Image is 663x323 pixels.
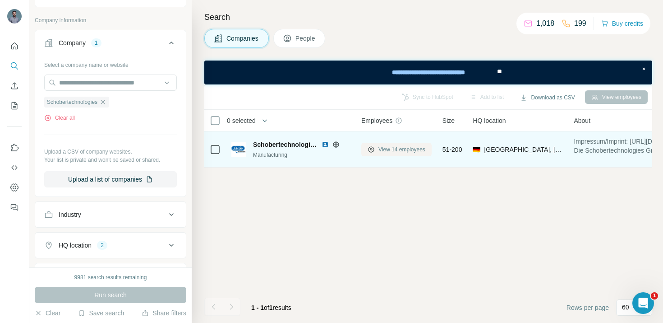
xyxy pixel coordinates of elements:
span: View 14 employees [378,145,425,154]
div: 2 [97,241,107,249]
span: Size [442,116,455,125]
img: Logo of Schobertechnologies [231,142,246,157]
img: LinkedIn logo [322,141,329,148]
button: Download as CSV [514,91,581,104]
div: Manufacturing [253,151,350,159]
span: [GEOGRAPHIC_DATA], [GEOGRAPHIC_DATA]-W\u00fcrttemberg [484,145,563,154]
button: View 14 employees [361,143,432,156]
span: results [251,304,291,311]
h4: Search [204,11,652,23]
div: 9981 search results remaining [74,273,147,281]
button: My lists [7,98,22,114]
span: 51-200 [442,145,462,154]
span: Schobertechnologies [253,140,317,149]
button: Upload a list of companies [44,171,177,187]
button: Clear [35,309,60,318]
div: Industry [59,210,81,219]
button: Industry [35,204,186,225]
p: Company information [35,16,186,24]
span: 1 [269,304,273,311]
span: HQ location [473,116,506,125]
span: Schobertechnologies [47,98,97,106]
span: 🇩🇪 [473,145,480,154]
iframe: Banner [204,61,652,84]
button: Dashboard [7,179,22,196]
button: Save search [78,309,124,318]
img: Avatar [7,9,22,23]
button: Share filters [142,309,186,318]
span: Rows per page [566,303,609,312]
div: 1 [91,39,101,47]
span: Companies [226,34,259,43]
span: Employees [361,116,392,125]
button: Quick start [7,38,22,54]
p: Your list is private and won't be saved or shared. [44,156,177,164]
button: Feedback [7,199,22,215]
div: HQ location [59,241,92,250]
button: Annual revenue ($) [35,265,186,287]
span: 1 [651,292,658,300]
span: of [264,304,269,311]
button: HQ location2 [35,234,186,256]
span: 1 - 1 [251,304,264,311]
p: 199 [574,18,586,29]
button: Buy credits [601,17,643,30]
button: Search [7,58,22,74]
p: Upload a CSV of company websites. [44,148,177,156]
span: People [295,34,316,43]
button: Company1 [35,32,186,57]
button: Enrich CSV [7,78,22,94]
p: 1,018 [536,18,554,29]
div: Company [59,38,86,47]
p: 60 [622,303,629,312]
button: Use Surfe API [7,159,22,176]
iframe: Intercom live chat [632,292,654,314]
div: Select a company name or website [44,57,177,69]
button: Clear all [44,114,75,122]
span: 0 selected [227,116,256,125]
span: About [574,116,590,125]
button: Use Surfe on LinkedIn [7,140,22,156]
